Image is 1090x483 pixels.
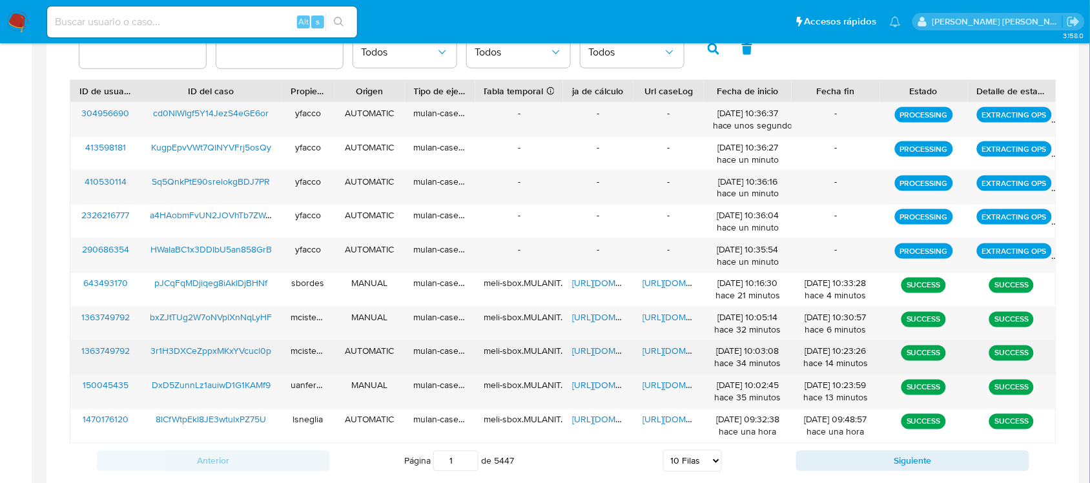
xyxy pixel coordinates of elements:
p: emmanuel.vitiello@mercadolibre.com [932,15,1063,28]
span: 3.158.0 [1063,30,1084,41]
input: Buscar usuario o caso... [47,14,357,30]
span: s [316,15,320,28]
span: Alt [298,15,309,28]
span: Accesos rápidos [805,15,877,28]
a: Salir [1067,15,1080,28]
a: Notificaciones [890,16,901,27]
button: search-icon [325,13,352,31]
